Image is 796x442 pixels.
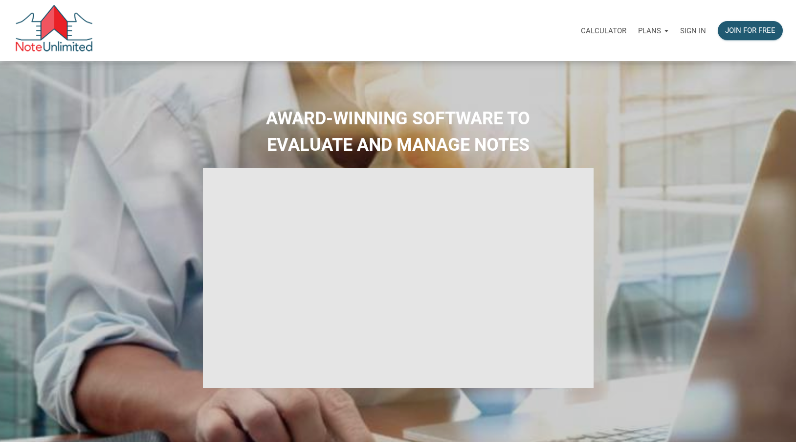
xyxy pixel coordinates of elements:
[581,26,626,35] p: Calculator
[712,15,789,46] a: Join for free
[680,26,706,35] p: Sign in
[7,105,789,158] h2: AWARD-WINNING SOFTWARE TO EVALUATE AND MANAGE NOTES
[638,26,661,35] p: Plans
[203,168,594,388] iframe: NoteUnlimited
[718,21,783,40] button: Join for free
[674,15,712,46] a: Sign in
[632,15,674,46] a: Plans
[632,16,674,46] button: Plans
[575,15,632,46] a: Calculator
[725,25,775,36] div: Join for free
